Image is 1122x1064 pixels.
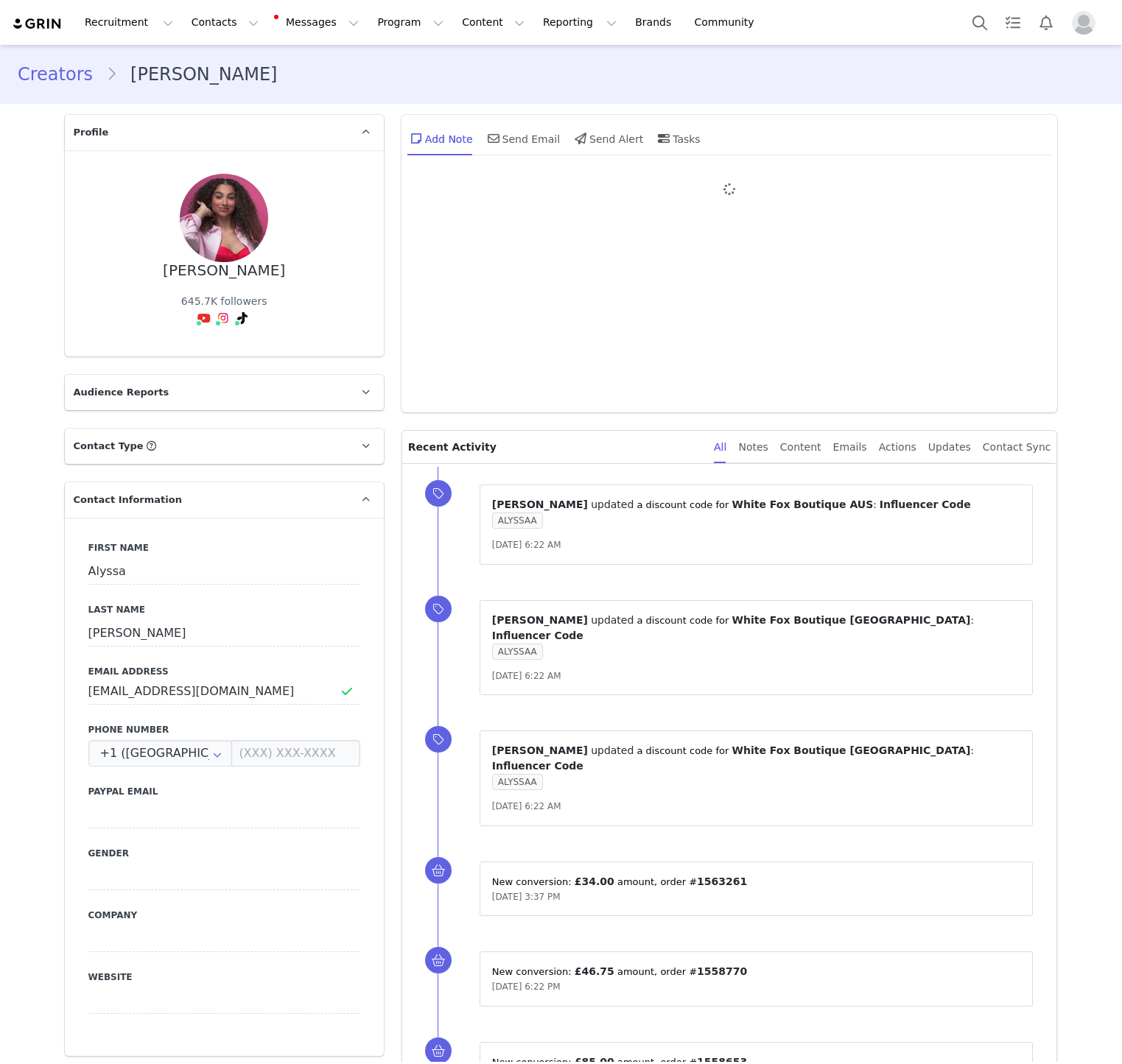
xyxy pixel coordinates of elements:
span: White Fox Boutique [GEOGRAPHIC_DATA] [732,614,971,626]
button: Reporting [534,6,625,39]
span: £34.00 [575,875,614,887]
span: [DATE] 6:22 AM [492,671,561,681]
span: Contact Information [74,493,182,507]
label: Gender [88,847,360,860]
span: Profile [74,125,109,140]
button: Recruitment [76,6,182,39]
span: [PERSON_NAME] [492,498,588,510]
button: Notifications [1030,6,1062,39]
span: updated [591,614,634,626]
span: ALYSSAA [492,644,543,660]
span: ALYSSAA [492,512,543,529]
button: Program [368,6,452,39]
span: Audience Reports [74,385,169,400]
span: [DATE] 6:22 AM [492,801,561,811]
button: Content [453,6,533,39]
span: [PERSON_NAME] [492,614,588,626]
span: updated [591,498,634,510]
span: ALYSSAA [492,774,543,790]
div: United States [88,740,233,767]
a: Tasks [997,6,1029,39]
div: Send Alert [572,121,643,156]
img: grin logo [12,17,63,31]
span: [DATE] 3:37 PM [492,892,561,902]
div: Content [780,431,821,464]
input: (XXX) XXX-XXXX [231,740,360,767]
div: Emails [833,431,867,464]
img: instagram.svg [217,312,229,324]
label: Last Name [88,603,360,616]
span: 1558770 [697,965,747,977]
div: [PERSON_NAME] [163,262,285,279]
a: Brands [626,6,684,39]
p: Recent Activity [408,431,702,463]
p: ⁨ ⁩ ⁨ ⁩ a discount code for ⁨ ⁩: ⁨ ⁩ [492,497,1021,512]
span: 1563261 [697,875,747,887]
button: Profile [1063,11,1110,35]
span: Influencer Code [880,498,971,510]
div: Contact Sync [983,431,1051,464]
button: Contacts [183,6,267,39]
div: Updates [928,431,971,464]
span: Influencer Code [492,760,583,772]
p: New conversion: ⁨ ⁩ amount⁨⁩⁨, order #⁨ ⁩⁩ [492,874,1021,889]
span: [DATE] 6:22 AM [492,540,561,550]
div: Add Note [407,121,473,156]
input: Email Address [88,678,360,705]
input: Country [88,740,233,767]
div: Tasks [655,121,701,156]
span: £46.75 [575,965,614,977]
div: 645.7K followers [181,294,267,309]
label: Company [88,909,360,922]
span: Contact Type [74,439,144,454]
label: Website [88,970,360,984]
label: First Name [88,541,360,554]
span: Influencer Code [492,630,583,641]
span: [PERSON_NAME] [492,744,588,756]
p: ⁨ ⁩ ⁨ ⁩ a discount code for ⁨ ⁩: ⁨ ⁩ [492,613,1021,644]
label: Paypal Email [88,785,360,798]
img: 3d77c255-0de1-4a78-9de9-b8d5584feef3.jpg [180,174,268,262]
p: New conversion: ⁨ ⁩ amount⁨⁩⁨, order #⁨ ⁩⁩ [492,964,1021,979]
span: [DATE] 6:22 PM [492,982,561,992]
div: All [714,431,726,464]
div: Send Email [485,121,561,156]
button: Messages [268,6,368,39]
img: placeholder-profile.jpg [1072,11,1095,35]
a: Community [686,6,770,39]
span: updated [591,744,634,756]
div: Notes [738,431,768,464]
span: White Fox Boutique AUS [732,498,874,510]
button: Search [964,6,996,39]
span: White Fox Boutique [GEOGRAPHIC_DATA] [732,744,971,756]
a: Creators [18,61,106,88]
label: Email Address [88,665,360,678]
label: Phone Number [88,723,360,736]
div: Actions [879,431,916,464]
p: ⁨ ⁩ ⁨ ⁩ a discount code for ⁨ ⁩: ⁨ ⁩ [492,743,1021,774]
